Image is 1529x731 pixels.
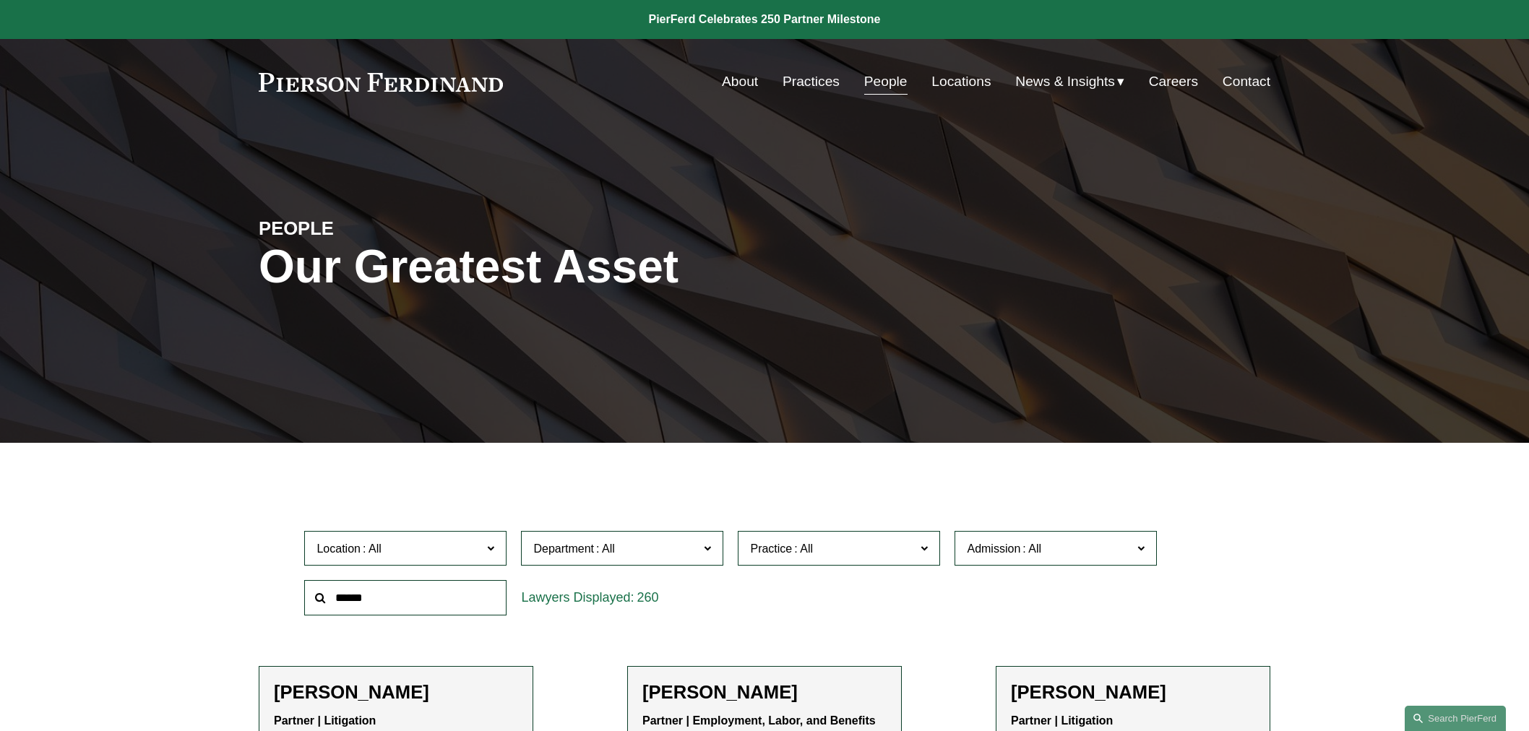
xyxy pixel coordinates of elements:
h2: [PERSON_NAME] [1011,681,1255,704]
strong: Partner | Litigation [274,714,376,727]
span: Admission [967,542,1020,555]
a: Locations [931,68,991,95]
span: Location [316,542,361,555]
h2: [PERSON_NAME] [274,681,518,704]
span: Department [533,542,594,555]
a: Search this site [1405,706,1506,731]
a: Careers [1149,68,1198,95]
a: Practices [783,68,840,95]
h2: [PERSON_NAME] [642,681,887,704]
strong: Partner | Employment, Labor, and Benefits [642,714,876,727]
span: 260 [637,590,659,605]
span: News & Insights [1015,69,1115,95]
a: People [864,68,908,95]
strong: Partner | Litigation [1011,714,1113,727]
span: Practice [750,542,792,555]
h1: Our Greatest Asset [259,241,933,293]
h4: PEOPLE [259,217,512,240]
a: Contact [1223,68,1270,95]
a: folder dropdown [1015,68,1124,95]
a: About [722,68,758,95]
